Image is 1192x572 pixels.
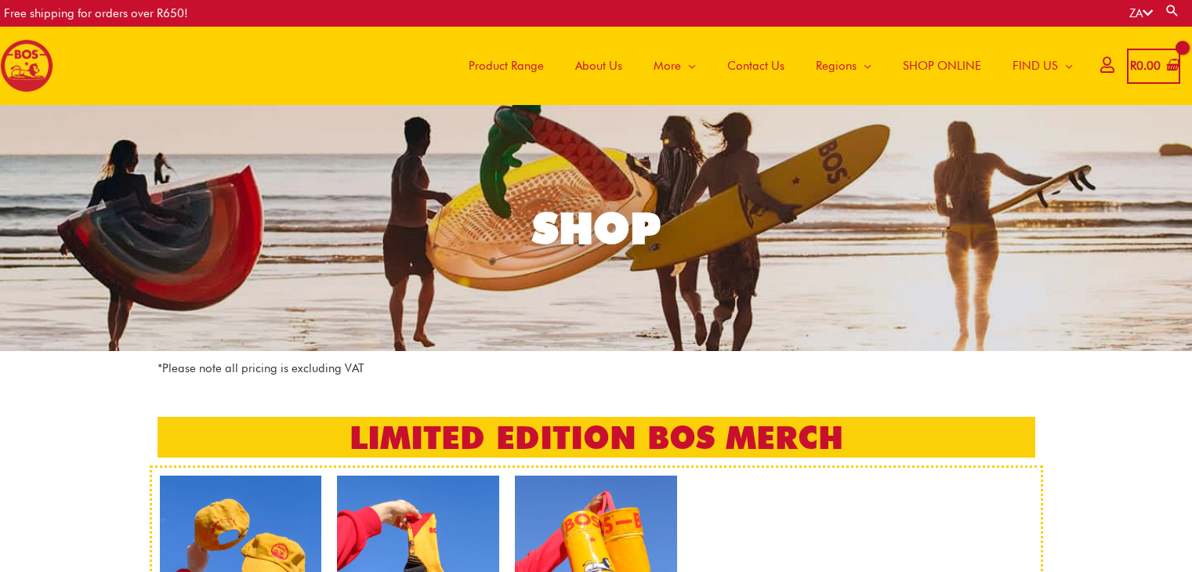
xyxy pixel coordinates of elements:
p: *Please note all pricing is excluding VAT [158,359,1035,378]
nav: Site Navigation [441,27,1089,105]
bdi: 0.00 [1130,59,1161,73]
span: Product Range [469,42,544,89]
a: More [638,27,712,105]
span: Regions [816,42,857,89]
span: R [1130,59,1136,73]
a: Search button [1165,3,1180,18]
a: SHOP ONLINE [887,27,997,105]
div: SHOP [532,207,661,250]
a: Contact Us [712,27,800,105]
span: SHOP ONLINE [903,42,981,89]
h2: LIMITED EDITION BOS MERCH [158,417,1035,458]
span: About Us [575,42,622,89]
a: About Us [560,27,638,105]
span: FIND US [1013,42,1058,89]
a: Regions [800,27,887,105]
a: Product Range [453,27,560,105]
a: View Shopping Cart, empty [1127,49,1180,84]
span: Contact Us [727,42,784,89]
a: ZA [1129,6,1153,20]
span: More [654,42,681,89]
